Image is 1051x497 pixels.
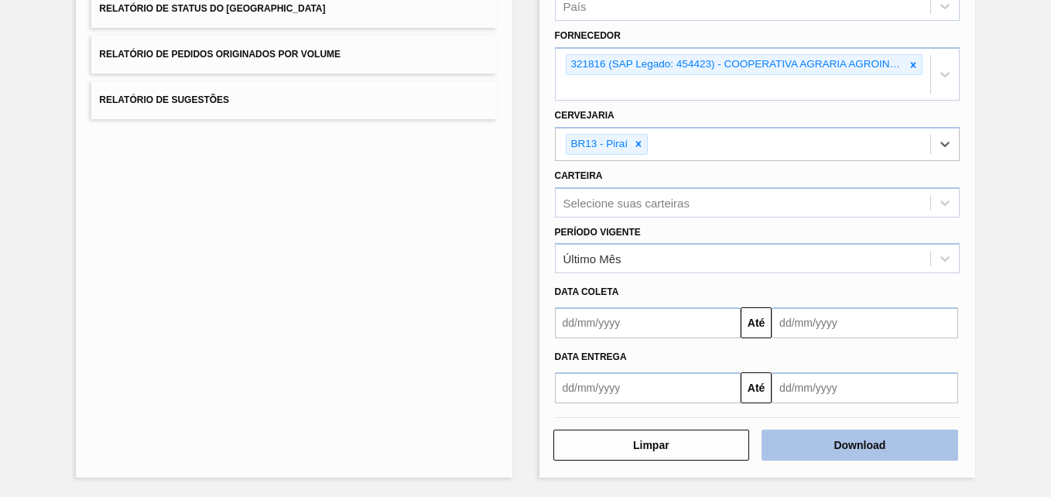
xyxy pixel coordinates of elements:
div: BR13 - Piraí [567,135,631,154]
span: Data coleta [555,286,619,297]
input: dd/mm/yyyy [555,307,741,338]
div: Último Mês [563,252,621,266]
button: Relatório de Sugestões [91,81,496,119]
button: Limpar [553,430,750,461]
label: Carteira [555,170,603,181]
input: dd/mm/yyyy [772,307,958,338]
label: Fornecedor [555,30,621,41]
button: Download [762,430,958,461]
label: Cervejaria [555,110,615,121]
input: dd/mm/yyyy [555,372,741,403]
button: Relatório de Pedidos Originados por Volume [91,36,496,74]
button: Até [741,372,772,403]
div: 321816 (SAP Legado: 454423) - COOPERATIVA AGRARIA AGROINDUSTRIAL [567,55,905,74]
span: Relatório de Status do [GEOGRAPHIC_DATA] [99,3,325,14]
button: Até [741,307,772,338]
label: Período Vigente [555,227,641,238]
span: Data entrega [555,351,627,362]
span: Relatório de Sugestões [99,94,229,105]
input: dd/mm/yyyy [772,372,958,403]
span: Relatório de Pedidos Originados por Volume [99,49,341,60]
div: Selecione suas carteiras [563,196,690,209]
